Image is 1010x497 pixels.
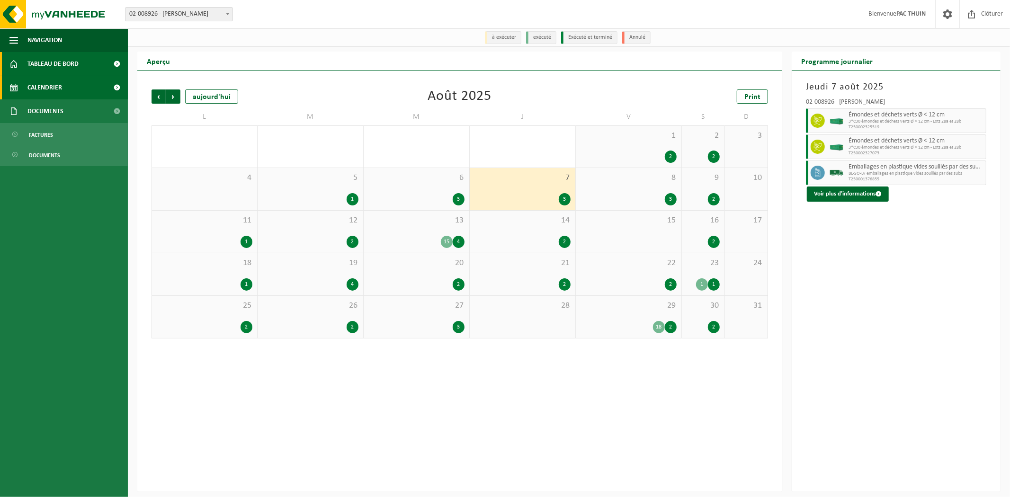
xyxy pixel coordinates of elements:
[474,301,571,311] span: 28
[849,119,983,124] span: 3*C30 émondes et déchets verts Ø < 12 cm - Lots 28a et 28b
[368,215,465,226] span: 13
[849,177,983,182] span: T250001376855
[849,137,983,145] span: Émondes et déchets verts Ø < 12 cm
[622,31,651,44] li: Annulé
[730,215,763,226] span: 17
[428,89,492,104] div: Août 2025
[2,146,125,164] a: Documents
[830,143,844,151] img: HK-XC-30-GN-00
[470,108,576,125] td: J
[125,7,233,21] span: 02-008926 - IPALLE THUIN - THUIN
[849,111,983,119] span: Émondes et déchets verts Ø < 12 cm
[559,193,571,205] div: 3
[559,236,571,248] div: 2
[27,99,63,123] span: Documents
[665,151,677,163] div: 2
[687,258,720,268] span: 23
[830,166,844,180] img: BL-SO-LV
[849,145,983,151] span: 3*C30 émondes et déchets verts Ø < 12 cm - Lots 28a et 28b
[581,215,677,226] span: 15
[364,108,470,125] td: M
[687,301,720,311] span: 30
[665,193,677,205] div: 3
[368,258,465,268] span: 20
[526,31,556,44] li: exécuté
[581,258,677,268] span: 22
[368,173,465,183] span: 6
[347,193,358,205] div: 1
[258,108,364,125] td: M
[368,301,465,311] span: 27
[185,89,238,104] div: aujourd'hui
[157,301,252,311] span: 25
[2,125,125,143] a: Factures
[347,278,358,291] div: 4
[559,278,571,291] div: 2
[29,126,53,144] span: Factures
[653,321,665,333] div: 18
[157,215,252,226] span: 11
[665,278,677,291] div: 2
[453,193,465,205] div: 3
[896,10,926,18] strong: PAC THUIN
[806,99,986,108] div: 02-008926 - [PERSON_NAME]
[806,80,986,94] h3: Jeudi 7 août 2025
[241,321,252,333] div: 2
[453,278,465,291] div: 2
[441,236,453,248] div: 15
[730,258,763,268] span: 24
[682,108,725,125] td: S
[830,117,844,124] img: HK-XC-30-GN-00
[262,258,358,268] span: 19
[737,89,768,104] a: Print
[725,108,768,125] td: D
[474,258,571,268] span: 21
[708,278,720,291] div: 1
[730,173,763,183] span: 10
[708,151,720,163] div: 2
[849,163,983,171] span: Emballages en plastique vides souillés par des substances dangereuses
[665,321,677,333] div: 2
[262,301,358,311] span: 26
[744,93,760,101] span: Print
[453,321,465,333] div: 3
[27,52,79,76] span: Tableau de bord
[262,173,358,183] span: 5
[581,131,677,141] span: 1
[137,52,179,70] h2: Aperçu
[730,131,763,141] span: 3
[708,193,720,205] div: 2
[849,124,983,130] span: T250002325519
[730,301,763,311] span: 31
[474,215,571,226] span: 14
[29,146,60,164] span: Documents
[687,131,720,141] span: 2
[27,28,62,52] span: Navigation
[708,236,720,248] div: 2
[152,108,258,125] td: L
[241,278,252,291] div: 1
[27,76,62,99] span: Calendrier
[453,236,465,248] div: 4
[687,215,720,226] span: 16
[849,151,983,156] span: T250002327073
[157,173,252,183] span: 4
[792,52,882,70] h2: Programme journalier
[347,236,358,248] div: 2
[485,31,521,44] li: à exécuter
[849,171,983,177] span: BL-SO-LV emballages en plastique vides souillés par des subs
[241,236,252,248] div: 1
[347,321,358,333] div: 2
[166,89,180,104] span: Suivant
[581,301,677,311] span: 29
[576,108,682,125] td: V
[708,321,720,333] div: 2
[152,89,166,104] span: Précédent
[561,31,617,44] li: Exécuté et terminé
[696,278,708,291] div: 1
[687,173,720,183] span: 9
[581,173,677,183] span: 8
[262,215,358,226] span: 12
[157,258,252,268] span: 18
[474,173,571,183] span: 7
